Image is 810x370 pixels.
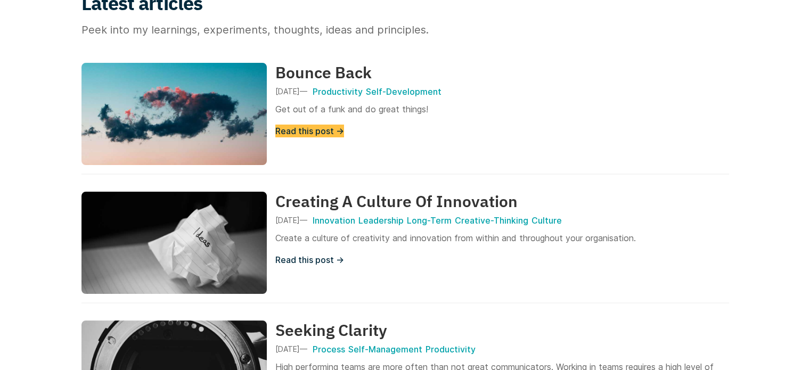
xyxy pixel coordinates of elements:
[81,192,267,294] img: Creating a culture of innovation
[275,63,372,82] a: Bounce back
[275,320,387,340] a: Seeking clarity
[275,253,344,266] a: Read this post →
[366,86,441,97] span: self-development
[358,215,404,226] span: leadership
[531,215,562,226] span: culture
[313,215,355,226] span: innovation
[313,86,363,97] span: productivity
[313,344,345,355] span: process
[348,344,422,355] span: self-management
[275,125,344,137] a: Read this post →
[81,22,729,37] p: Peek into my learnings, experiments, thoughts, ideas and principles.
[426,344,476,355] span: productivity
[275,86,307,97] span: [DATE] —
[275,231,729,245] p: Create a culture of creativity and innovation from within and throughout your organisation.
[275,102,729,116] p: Get out of a funk and do great things!
[455,215,528,226] span: creative-thinking
[407,215,452,226] span: long-term
[275,344,307,355] span: [DATE] —
[81,63,267,165] img: Bounce back
[275,192,518,211] a: Creating a culture of innovation
[275,215,307,226] span: [DATE] —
